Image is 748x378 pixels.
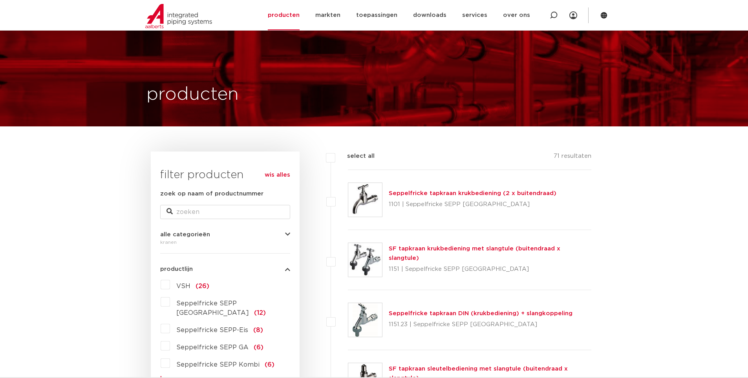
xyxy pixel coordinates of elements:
h3: filter producten [160,167,290,183]
span: Seppelfricke SEPP Kombi [176,362,260,368]
div: kranen [160,237,290,247]
span: (6) [254,344,263,351]
span: Seppelfricke SEPP GA [176,344,249,351]
span: productlijn [160,266,193,272]
span: alle categorieën [160,232,210,237]
img: Thumbnail for SF tapkraan krukbediening met slangtule (buitendraad x slangtule) [348,243,382,277]
span: VSH [176,283,190,289]
label: zoek op naam of productnummer [160,189,263,199]
p: 71 resultaten [554,152,591,164]
a: SF tapkraan krukbediening met slangtule (buitendraad x slangtule) [389,246,560,261]
p: 1101 | Seppelfricke SEPP [GEOGRAPHIC_DATA] [389,198,556,211]
input: zoeken [160,205,290,219]
img: Thumbnail for Seppelfricke tapkraan DIN (krukbediening) + slangkoppeling [348,303,382,337]
img: Thumbnail for Seppelfricke tapkraan krukbediening (2 x buitendraad) [348,183,382,217]
p: 1151.23 | Seppelfricke SEPP [GEOGRAPHIC_DATA] [389,318,572,331]
h1: producten [146,82,239,107]
button: alle categorieën [160,232,290,237]
span: (8) [253,327,263,333]
span: Seppelfricke SEPP-Eis [176,327,248,333]
a: wis alles [265,170,290,180]
span: (12) [254,310,266,316]
button: productlijn [160,266,290,272]
span: Seppelfricke SEPP [GEOGRAPHIC_DATA] [176,300,249,316]
span: (6) [265,362,274,368]
a: Seppelfricke tapkraan krukbediening (2 x buitendraad) [389,190,556,196]
p: 1151 | Seppelfricke SEPP [GEOGRAPHIC_DATA] [389,263,592,276]
label: select all [335,152,375,161]
a: Seppelfricke tapkraan DIN (krukbediening) + slangkoppeling [389,310,572,316]
span: (26) [196,283,209,289]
